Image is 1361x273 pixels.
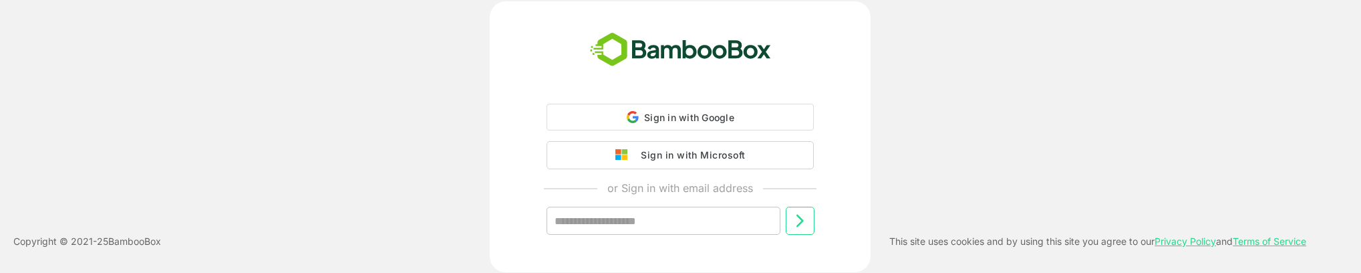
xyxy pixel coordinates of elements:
div: Sign in with Google [547,104,814,130]
img: google [615,149,634,161]
a: Privacy Policy [1155,236,1216,247]
div: Sign in with Microsoft [634,147,745,164]
p: Copyright © 2021- 25 BambooBox [13,234,161,250]
p: or Sign in with email address [607,180,753,196]
span: Sign in with Google [644,112,734,123]
img: bamboobox [583,28,778,72]
p: This site uses cookies and by using this site you agree to our and [889,234,1306,250]
button: Sign in with Microsoft [547,141,814,169]
a: Terms of Service [1233,236,1306,247]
